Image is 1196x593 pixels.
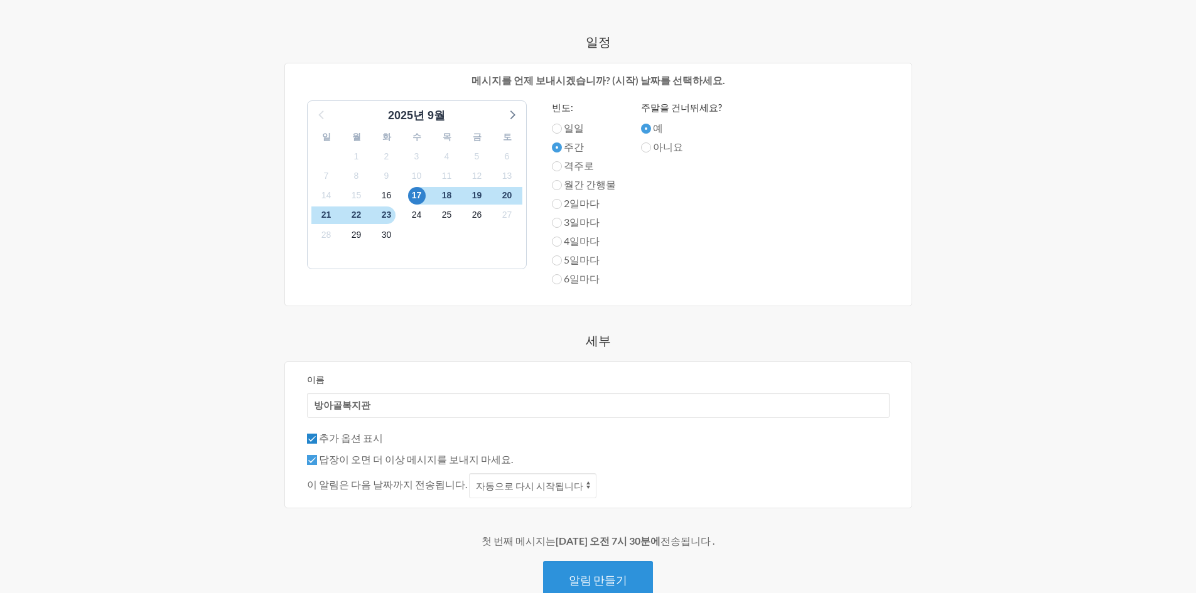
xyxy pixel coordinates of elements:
[307,393,890,418] input: 2~4단어 이름을 추천합니다.
[498,147,516,165] span: 2025년 10월 6일 화요일
[354,151,359,161] font: 1
[552,274,562,284] input: 6일마다
[408,187,426,205] span: 2025년 10월 17일 금요일
[586,333,611,348] font: 세부
[498,168,516,185] span: 2025년 10월 13일
[378,226,396,243] span: 2025년 10월 30일
[321,190,331,200] font: 14
[307,455,317,465] input: 답장이 오면 더 이상 메시지를 보내지 마세요.
[324,171,329,181] font: 7
[352,132,361,142] font: 월
[307,374,325,385] font: 이름
[503,132,512,142] font: 토
[552,161,562,171] input: 격주로
[382,210,392,220] font: 23
[384,171,389,181] font: 9
[552,255,562,265] input: 5일마다
[408,206,426,224] span: 2025년 10월 24일 금요일
[321,210,331,220] font: 21
[438,168,456,185] span: 2025년 10월 11일 토요일
[319,432,383,444] font: 추가 옵션 표시
[473,132,482,142] font: 금
[348,226,365,243] span: 2025년 10월 29일
[352,230,362,240] font: 29
[442,190,452,200] font: 18
[348,187,365,205] span: 2025년 10월 15일
[552,124,562,134] input: 일일
[348,206,365,224] span: 2025년 10월 22일
[378,187,396,205] span: 2025년 10월 16일
[660,535,714,547] font: 전송됩니다 .
[318,168,335,185] span: 2025년 10월 7일 쳰
[322,132,331,142] font: 일
[444,151,450,161] font: 4
[564,235,600,247] font: 4일마다
[569,573,627,587] font: 알림 만들기
[384,151,389,161] font: 2
[412,210,422,220] font: 24
[468,187,486,205] span: 2025년 10월 19일 토요일
[378,168,396,185] span: 2025년 10월 9일
[564,141,584,152] font: 주간
[319,453,513,465] font: 답장이 오면 더 이상 메시지를 보내지 마세요.
[307,434,317,444] input: 추가 옵션 표시
[502,210,512,220] font: 27
[471,74,725,86] font: 메시지를 언제 보내시겠습니까? (시작) 날짜를 선택하세요.
[564,197,600,209] font: 2일마다
[442,171,452,181] font: 11
[653,141,683,152] font: 아니요
[408,168,426,185] span: 2025년 10월 10일 금요일
[472,190,482,200] font: 19
[412,190,422,200] font: 17
[321,230,331,240] font: 28
[552,180,562,190] input: 월간 간행물
[414,151,419,161] font: 3
[438,187,456,205] span: 2025년 10월 18일 토요일
[382,190,392,200] font: 16
[556,535,660,547] font: [DATE] 오전 7시 30분에
[378,147,396,165] span: 2025년 10월 2일
[586,34,611,49] font: 일정
[564,159,594,171] font: 격주로
[378,206,396,224] span: 2025년 10월 23일
[352,210,362,220] font: 22
[498,206,516,224] span: 2025년 10월 27일 화요일
[382,132,391,142] font: 화
[382,230,392,240] font: 30
[412,171,422,181] font: 10
[472,210,482,220] font: 26
[442,210,452,220] font: 25
[412,132,421,142] font: 수
[352,190,362,200] font: 15
[552,237,562,247] input: 4일마다
[641,142,651,152] input: 아니요
[482,535,556,547] font: 첫 번째 메시지는
[348,147,365,165] span: 2025년 10월 1일부터
[641,102,722,113] font: 주말을 건너뛰세요?
[307,478,467,490] font: 이 알림은 다음 날짜까지 전송됩니다.
[552,199,562,209] input: 2일마다
[552,102,573,113] font: 빈도:
[318,187,335,205] span: 2025년 10월 14일 쳰
[438,206,456,224] span: 2025년 10월 25일 토요일
[468,147,486,165] span: 2025년 10월 5일 토요일
[468,168,486,185] span: 2025년 10월 12일 토요일
[564,122,584,134] font: 일일
[354,171,359,181] font: 8
[475,151,480,161] font: 5
[318,206,335,224] span: 2025년 10월 21일 쳰
[564,178,616,190] font: 월간 간행물
[438,147,456,165] span: 2025년 10월 4일 토요일
[348,168,365,185] span: 2025년 10월 8일
[388,109,445,122] font: 2025년 9월
[564,254,600,265] font: 5일마다
[408,147,426,165] span: 2025년 10월 3일 금요일
[552,142,562,152] input: 주간
[502,171,512,181] font: 13
[505,151,510,161] font: 6
[443,132,451,142] font: 목
[502,190,512,200] font: 20
[641,124,651,134] input: 예
[653,122,663,134] font: 예
[498,187,516,205] span: 2025년 10월 20일 화요일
